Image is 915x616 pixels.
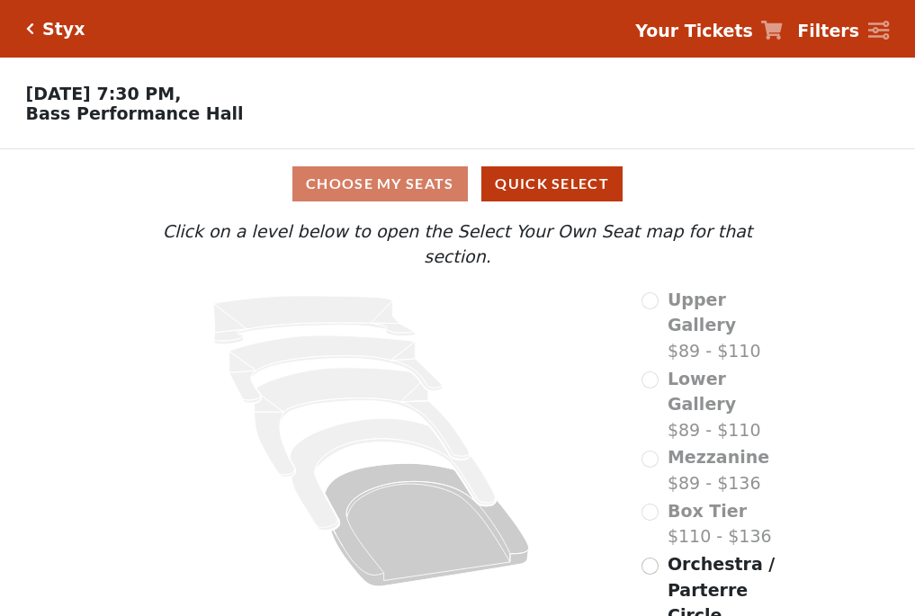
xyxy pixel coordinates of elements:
label: $89 - $136 [668,444,769,495]
span: Box Tier [668,501,747,521]
label: $89 - $110 [668,287,788,364]
label: $89 - $110 [668,366,788,443]
path: Lower Gallery - Seats Available: 0 [229,335,443,403]
strong: Filters [797,21,859,40]
path: Upper Gallery - Seats Available: 0 [214,296,416,344]
a: Filters [797,18,889,44]
span: Mezzanine [668,447,769,467]
h5: Styx [42,19,85,40]
a: Your Tickets [635,18,783,44]
span: Upper Gallery [668,290,736,335]
path: Orchestra / Parterre Circle - Seats Available: 277 [326,463,530,586]
strong: Your Tickets [635,21,753,40]
p: Click on a level below to open the Select Your Own Seat map for that section. [127,219,787,270]
a: Click here to go back to filters [26,22,34,35]
label: $110 - $136 [668,498,772,549]
span: Lower Gallery [668,369,736,415]
button: Quick Select [481,166,623,201]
